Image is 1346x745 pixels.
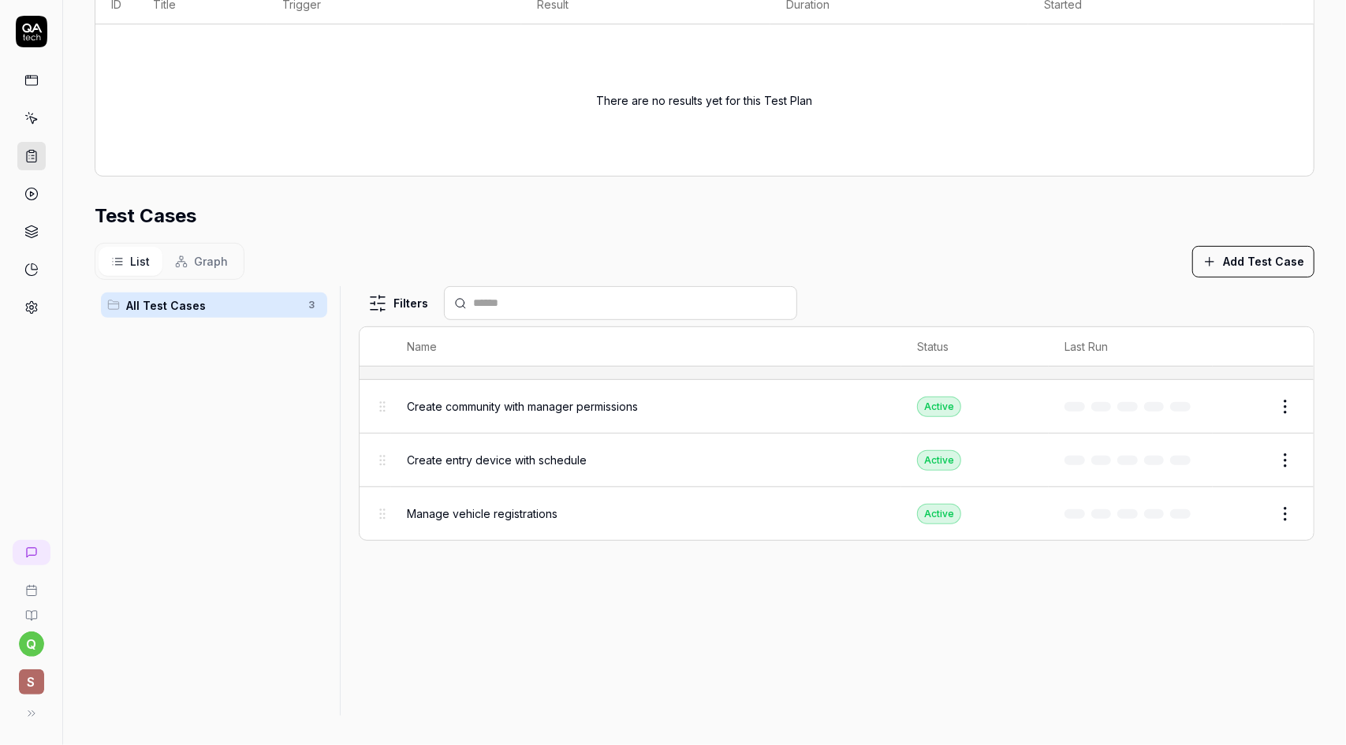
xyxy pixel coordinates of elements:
[407,505,557,522] span: Manage vehicle registrations
[302,296,321,315] span: 3
[359,288,438,319] button: Filters
[901,327,1049,367] th: Status
[407,452,587,468] span: Create entry device with schedule
[126,297,299,314] span: All Test Cases
[391,327,901,367] th: Name
[407,398,638,415] span: Create community with manager permissions
[917,450,961,471] div: Active
[597,43,813,157] div: There are no results yet for this Test Plan
[99,247,162,276] button: List
[95,202,196,230] h2: Test Cases
[917,504,961,524] div: Active
[1192,246,1314,278] button: Add Test Case
[13,540,50,565] a: New conversation
[162,247,240,276] button: Graph
[360,380,1314,434] tr: Create community with manager permissionsActive
[360,434,1314,487] tr: Create entry device with scheduleActive
[360,487,1314,540] tr: Manage vehicle registrationsActive
[1049,327,1213,367] th: Last Run
[6,597,56,622] a: Documentation
[19,669,44,695] span: S
[194,253,228,270] span: Graph
[917,397,961,417] div: Active
[6,657,56,698] button: S
[6,572,56,597] a: Book a call with us
[19,631,44,657] button: q
[130,253,150,270] span: List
